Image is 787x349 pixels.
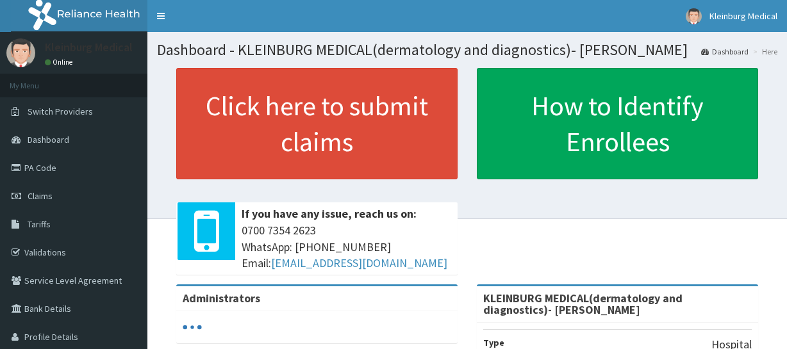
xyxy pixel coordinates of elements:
[45,58,76,67] a: Online
[6,38,35,67] img: User Image
[183,291,260,305] b: Administrators
[183,318,202,337] svg: audio-loading
[483,291,683,317] strong: KLEINBURG MEDICAL(dermatology and diagnostics)- [PERSON_NAME]
[686,8,702,24] img: User Image
[701,46,749,57] a: Dashboard
[157,42,777,58] h1: Dashboard - KLEINBURG MEDICAL(dermatology and diagnostics)- [PERSON_NAME]
[45,42,133,53] p: Kleinburg Medical
[28,134,69,145] span: Dashboard
[28,218,51,230] span: Tariffs
[750,46,777,57] li: Here
[176,68,458,179] a: Click here to submit claims
[28,106,93,117] span: Switch Providers
[271,256,447,270] a: [EMAIL_ADDRESS][DOMAIN_NAME]
[477,68,758,179] a: How to Identify Enrollees
[28,190,53,202] span: Claims
[242,222,451,272] span: 0700 7354 2623 WhatsApp: [PHONE_NUMBER] Email:
[483,337,504,348] b: Type
[709,10,777,22] span: Kleinburg Medical
[242,206,417,221] b: If you have any issue, reach us on:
